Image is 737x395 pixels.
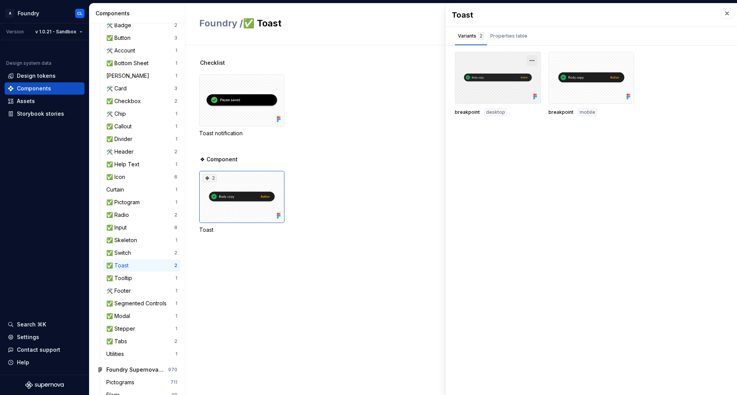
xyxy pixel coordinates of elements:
div: ✅ Switch [106,249,134,257]
div: 3 [174,85,177,92]
div: 1 [175,351,177,357]
div: 1 [175,313,177,319]
a: ✅ Button3 [103,32,180,44]
div: Storybook stories [17,110,64,118]
a: ✅ Radio2 [103,209,180,221]
div: 🛠️ Badge [106,21,134,29]
span: Foundry / [199,18,243,29]
div: 1 [175,199,177,205]
a: ✅ Switch2 [103,247,180,259]
div: Components [96,10,182,17]
div: 1 [175,237,177,243]
div: ✅ Modal [106,312,133,320]
div: 1 [175,326,177,332]
div: Pictograms [106,379,137,386]
div: 970 [168,367,177,373]
button: Help [5,356,84,369]
div: 1 [175,60,177,66]
a: ✅ Modal1 [103,310,180,322]
div: 8 [174,225,177,231]
button: Contact support [5,344,84,356]
a: 🛠️ Badge2 [103,19,180,31]
div: ✅ Bottom Sheet [106,59,152,67]
div: [PERSON_NAME] [106,72,152,80]
a: ✅ Help Text1 [103,158,180,170]
a: Assets [5,95,84,107]
div: ✅ Radio [106,211,132,219]
div: Design system data [6,60,51,66]
a: Curtain1 [103,184,180,196]
div: ✅ Help Text [106,161,142,168]
div: Toast notification [199,129,284,137]
a: ✅ Segmented Controls1 [103,297,180,310]
div: A [5,9,15,18]
div: ✅ Button [106,34,134,42]
a: 🛠️ Card3 [103,82,180,95]
div: 2 [174,98,177,104]
a: ✅ Callout1 [103,120,180,133]
a: ✅ Checkbox2 [103,95,180,107]
div: Properties table [490,32,527,40]
a: ✅ Tabs2 [103,335,180,347]
div: 2 [174,338,177,344]
a: 🛠️ Account1 [103,44,180,57]
div: 🛠️ Header [106,148,137,156]
div: ✅ Divider [106,135,136,143]
button: Search ⌘K [5,318,84,331]
span: desktop [486,109,505,115]
div: 2Toast [199,171,284,234]
div: 2 [174,22,177,28]
div: Help [17,359,29,366]
div: ✅ Skeleton [106,236,140,244]
div: ✅ Callout [106,123,135,130]
div: 2 [174,262,177,269]
div: Foundry [18,10,39,17]
div: 1 [175,300,177,306]
div: 2 [203,174,216,182]
div: Components [17,85,51,92]
div: 1 [175,187,177,193]
svg: Supernova Logo [25,381,64,389]
div: 3 [174,35,177,41]
div: Settings [17,333,39,341]
div: 1 [175,123,177,129]
div: Utilities [106,350,127,358]
div: Variants [458,32,484,40]
h2: ✅ Toast [199,17,614,30]
span: breakpoint [549,109,573,115]
a: ✅ Tooltip1 [103,272,180,284]
div: Design tokens [17,72,56,80]
div: 2 [174,149,177,155]
div: 711 [170,379,177,385]
div: Toast notification [199,74,284,137]
a: ✅ Input8 [103,221,180,234]
div: ✅ Tooltip [106,274,135,282]
div: 1 [175,73,177,79]
div: 2 [174,212,177,218]
div: Assets [17,97,35,105]
div: Toast [452,10,714,20]
div: 2 [174,250,177,256]
div: 2 [478,32,484,40]
div: ✅ Icon [106,173,128,181]
a: ✅ Bottom Sheet1 [103,57,180,69]
a: ✅ Stepper1 [103,323,180,335]
span: ❖ Component [200,156,238,163]
div: Search ⌘K [17,321,46,328]
div: 1 [175,275,177,281]
div: 🛠️ Chip [106,110,129,118]
div: CL [77,10,83,16]
div: 1 [175,288,177,294]
a: ✅ Skeleton1 [103,234,180,246]
button: AFoundryCL [2,5,88,21]
div: 🛠️ Account [106,47,138,54]
div: ✅ Pictogram [106,198,143,206]
div: 6 [174,174,177,180]
a: Settings [5,331,84,343]
a: Components [5,82,84,95]
div: ✅ Toast [106,262,132,269]
a: 🛠️ Header2 [103,146,180,158]
div: Version [6,29,24,35]
a: 🛠️ Chip1 [103,108,180,120]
